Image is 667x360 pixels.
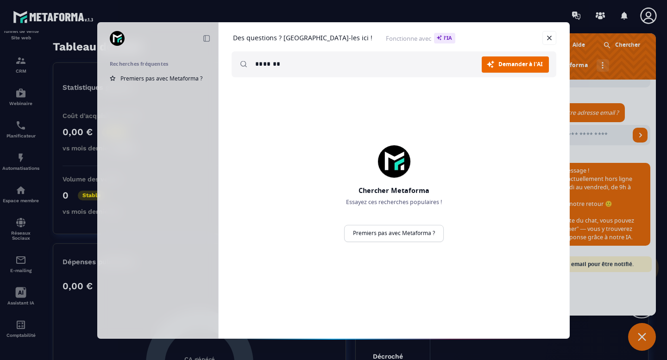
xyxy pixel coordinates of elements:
[542,31,556,45] a: Fermer
[325,186,463,195] h2: Chercher Metaforma
[386,33,455,43] span: Fonctionne avec
[120,74,202,82] span: Premiers pas avec Metaforma ?
[110,61,206,67] h2: Recherches fréquentes
[434,33,455,43] span: l'IA
[200,32,213,45] a: Réduire
[344,225,444,242] a: Premiers pas avec Metaforma ?
[325,198,463,206] p: Essayez ces recherches populaires !
[233,34,372,42] h1: Des questions ? [GEOGRAPHIC_DATA]-les ici !
[498,62,543,67] span: Demander à l'AI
